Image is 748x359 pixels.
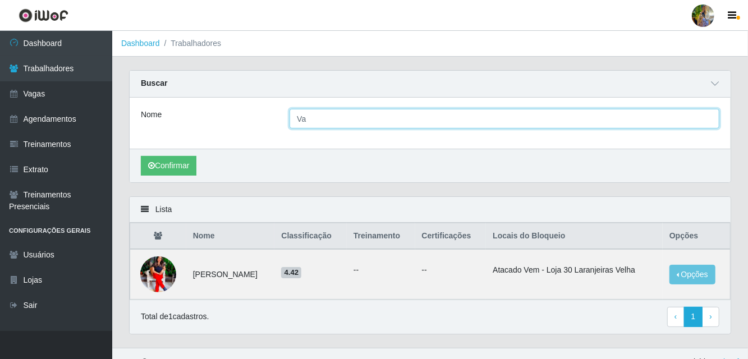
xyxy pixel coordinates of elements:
[663,223,731,250] th: Opções
[112,31,748,57] nav: breadcrumb
[684,307,703,327] a: 1
[709,312,712,321] span: ›
[667,307,685,327] a: Previous
[121,39,160,48] a: Dashboard
[141,156,196,176] button: Confirmar
[290,109,719,128] input: Digite o Nome...
[702,307,719,327] a: Next
[140,252,176,297] img: 1751311767272.jpeg
[415,223,487,250] th: Certificações
[186,249,275,300] td: [PERSON_NAME]
[667,307,719,327] nav: pagination
[141,79,167,88] strong: Buscar
[354,264,409,276] ul: --
[486,223,663,250] th: Locais do Bloqueio
[669,265,715,284] button: Opções
[274,223,347,250] th: Classificação
[19,8,68,22] img: CoreUI Logo
[141,311,209,323] p: Total de 1 cadastros.
[130,197,731,223] div: Lista
[493,264,656,276] li: Atacado Vem - Loja 30 Laranjeiras Velha
[422,264,480,276] p: --
[141,109,162,121] label: Nome
[160,38,222,49] li: Trabalhadores
[281,267,301,278] span: 4.42
[674,312,677,321] span: ‹
[186,223,275,250] th: Nome
[347,223,415,250] th: Treinamento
